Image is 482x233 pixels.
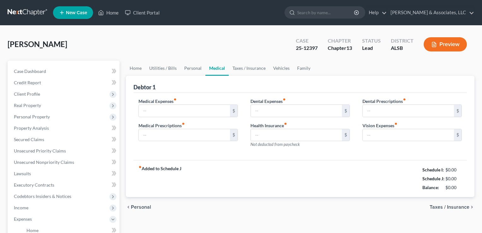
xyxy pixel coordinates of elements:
[403,98,406,101] i: fiber_manual_record
[422,176,444,181] strong: Schedule J:
[14,91,40,97] span: Client Profile
[139,105,230,117] input: --
[362,122,397,129] label: Vision Expenses
[454,105,461,117] div: $
[14,182,54,188] span: Executory Contracts
[126,205,151,210] button: chevron_left Personal
[14,216,32,222] span: Expenses
[422,167,444,172] strong: Schedule I:
[469,205,474,210] i: chevron_right
[205,61,229,76] a: Medical
[363,129,454,141] input: --
[283,98,286,101] i: fiber_manual_record
[250,98,286,105] label: Dental Expenses
[445,167,462,173] div: $0.00
[362,98,406,105] label: Dental Prescriptions
[8,39,67,49] span: [PERSON_NAME]
[14,103,41,108] span: Real Property
[250,122,287,129] label: Health Insurance
[445,184,462,191] div: $0.00
[366,7,387,18] a: Help
[293,61,314,76] a: Family
[126,61,145,76] a: Home
[138,165,142,169] i: fiber_manual_record
[139,129,230,141] input: --
[9,77,120,88] a: Credit Report
[251,105,342,117] input: --
[362,45,381,52] div: Lead
[138,98,177,105] label: Medical Expenses
[14,114,50,119] span: Personal Property
[430,205,474,210] button: Taxes / Insurance chevron_right
[122,7,163,18] a: Client Portal
[391,45,414,52] div: ALSB
[250,142,300,147] span: Not deducted from paycheck
[445,176,462,182] div: $0.00
[180,61,205,76] a: Personal
[296,37,318,45] div: Case
[296,45,318,52] div: 25-12397
[138,165,181,192] strong: Added to Schedule J
[182,122,185,125] i: fiber_manual_record
[126,205,131,210] i: chevron_left
[9,179,120,191] a: Executory Contracts
[14,194,71,199] span: Codebtors Insiders & Notices
[133,83,156,91] div: Debtor 1
[14,69,46,74] span: Case Dashboard
[145,61,180,76] a: Utilities / Bills
[387,7,474,18] a: [PERSON_NAME] & Associates, LLC
[424,37,467,51] button: Preview
[269,61,293,76] a: Vehicles
[9,122,120,134] a: Property Analysis
[14,80,41,85] span: Credit Report
[9,66,120,77] a: Case Dashboard
[9,157,120,168] a: Unsecured Nonpriority Claims
[173,98,177,101] i: fiber_manual_record
[454,129,461,141] div: $
[342,105,350,117] div: $
[391,37,414,45] div: District
[95,7,122,18] a: Home
[14,137,44,142] span: Secured Claims
[229,61,269,76] a: Taxes / Insurance
[26,228,38,233] span: Home
[328,45,352,52] div: Chapter
[9,134,120,145] a: Secured Claims
[14,205,28,210] span: Income
[346,45,352,51] span: 13
[422,185,439,190] strong: Balance:
[9,145,120,157] a: Unsecured Priority Claims
[394,122,397,125] i: fiber_manual_record
[363,105,454,117] input: --
[297,7,355,18] input: Search by name...
[251,129,342,141] input: --
[14,171,31,176] span: Lawsuits
[430,205,469,210] span: Taxes / Insurance
[362,37,381,45] div: Status
[131,205,151,210] span: Personal
[342,129,350,141] div: $
[230,105,238,117] div: $
[66,10,87,15] span: New Case
[284,122,287,125] i: fiber_manual_record
[14,125,49,131] span: Property Analysis
[14,148,66,153] span: Unsecured Priority Claims
[328,37,352,45] div: Chapter
[9,168,120,179] a: Lawsuits
[138,122,185,129] label: Medical Prescriptions
[230,129,238,141] div: $
[14,159,74,165] span: Unsecured Nonpriority Claims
